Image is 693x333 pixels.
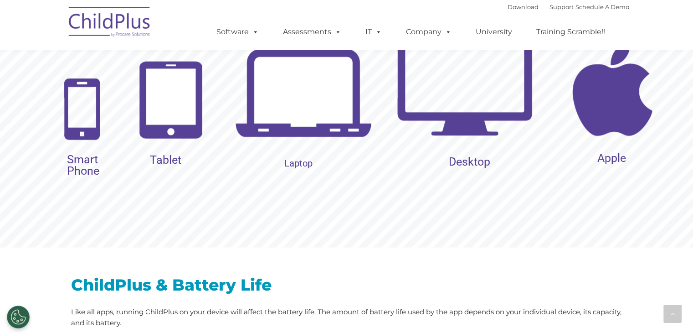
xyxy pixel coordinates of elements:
[508,3,539,10] a: Download
[71,307,622,328] p: Like all apps, running ChildPlus on your device will affect the battery life. The amount of batte...
[527,23,614,41] a: Training Scramble!!
[276,53,303,60] span: Last name
[284,158,313,169] rs-layer: Laptop
[276,90,314,97] span: Phone number
[597,151,626,165] rs-layer: Apple
[67,154,99,177] rs-layer: Smart Phone
[449,156,490,167] rs-layer: Desktop
[508,3,629,10] font: |
[71,275,622,295] h2: ChildPlus & Battery Life
[64,0,155,46] img: ChildPlus by Procare Solutions
[575,3,629,10] a: Schedule A Demo
[207,23,268,41] a: Software
[356,23,391,41] a: IT
[549,3,574,10] a: Support
[7,306,30,328] button: Cookies Settings
[544,234,693,333] iframe: Chat Widget
[397,23,461,41] a: Company
[274,23,350,41] a: Assessments
[150,154,181,166] rs-layer: Tablet
[467,23,521,41] a: University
